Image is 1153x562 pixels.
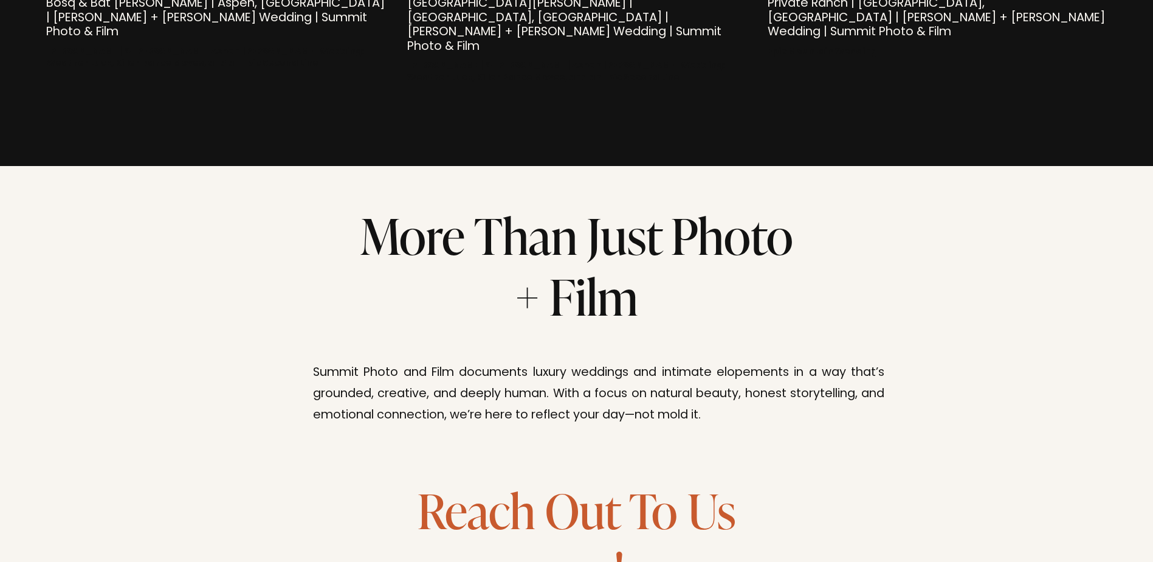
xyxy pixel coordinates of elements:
strong: [PERSON_NAME] & [PERSON_NAME] Aspen [PERSON_NAME] Wedding: Weather Luck, Killer Dance Moves, and ... [46,44,364,71]
p: Summit Photo and Film documents luxury weddings and intimate elopements in a way that’s grounded,... [313,363,884,427]
h1: More Than Just Photo + Film [357,204,796,327]
strong: Epic Mountain Wedding [768,44,877,59]
strong: [PERSON_NAME] & [PERSON_NAME] Aspen [PERSON_NAME] Wedding: Weather Luck, Killer Dance Moves, and ... [407,58,725,85]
